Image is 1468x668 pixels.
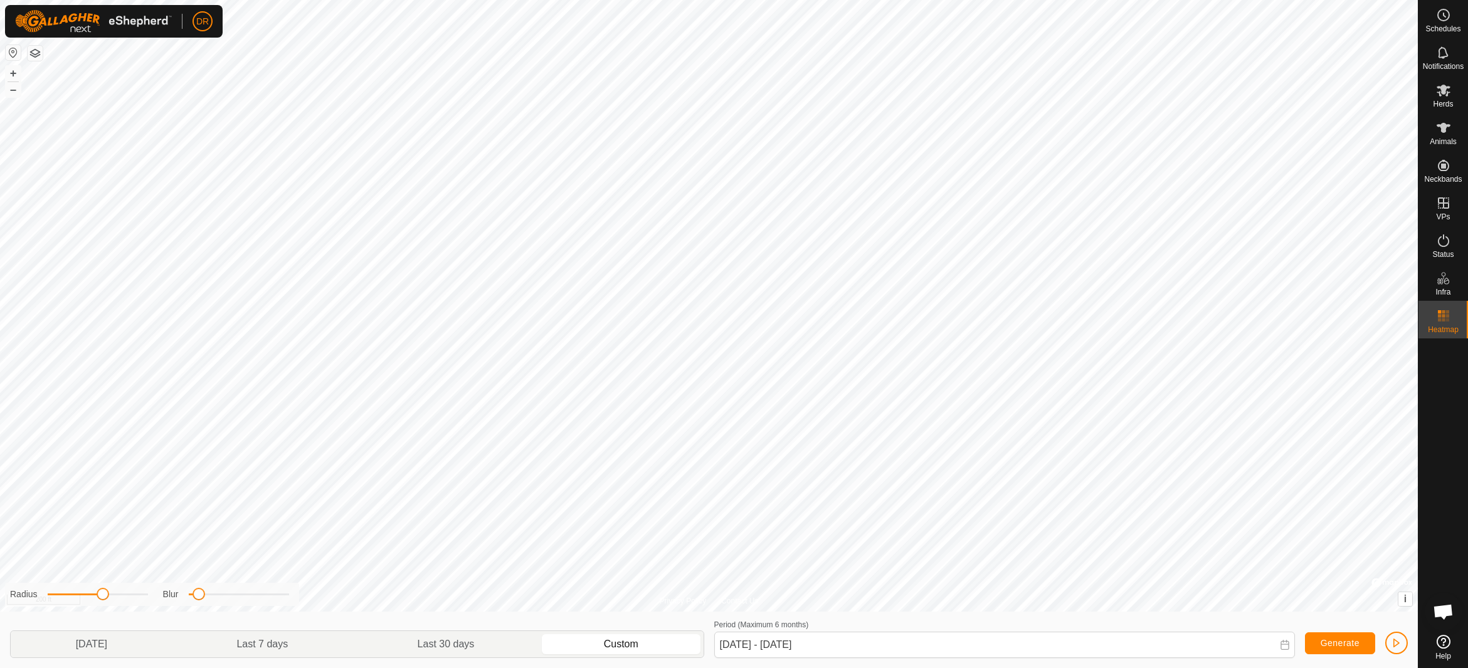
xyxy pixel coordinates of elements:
[1436,213,1450,221] span: VPs
[1435,652,1451,660] span: Help
[1433,100,1453,108] span: Herds
[1305,632,1375,654] button: Generate
[6,45,21,60] button: Reset Map
[6,82,21,97] button: –
[1425,593,1462,630] div: Open chat
[10,588,38,601] label: Radius
[163,588,179,601] label: Blur
[604,637,638,652] span: Custom
[1425,25,1460,33] span: Schedules
[1404,593,1407,604] span: i
[15,10,172,33] img: Gallagher Logo
[236,637,288,652] span: Last 7 days
[1418,630,1468,665] a: Help
[6,66,21,81] button: +
[714,620,809,629] label: Period (Maximum 6 months)
[1430,138,1457,145] span: Animals
[1423,63,1464,70] span: Notifications
[196,15,209,28] span: DR
[1432,251,1454,258] span: Status
[1398,592,1412,606] button: i
[1435,288,1450,296] span: Infra
[1321,638,1360,648] span: Generate
[721,595,758,607] a: Contact Us
[76,637,107,652] span: [DATE]
[659,595,706,607] a: Privacy Policy
[418,637,475,652] span: Last 30 days
[1424,175,1462,183] span: Neckbands
[28,46,43,61] button: Map Layers
[1428,326,1459,333] span: Heatmap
